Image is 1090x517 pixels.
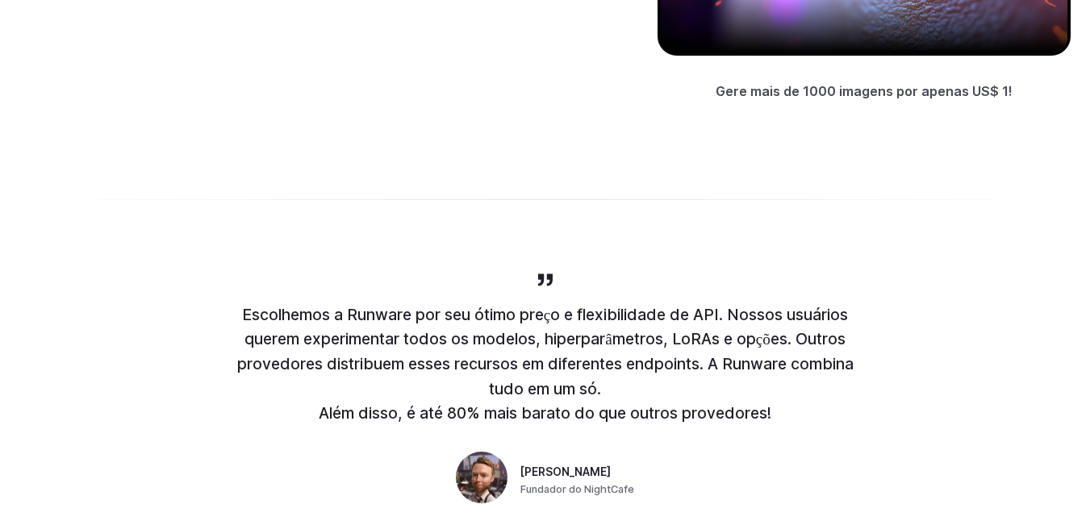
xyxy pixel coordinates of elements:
font: Escolhemos a Runware por seu ótimo preço e flexibilidade de API. Nossos usuários querem experimen... [237,305,854,398]
font: Gere mais de 1000 imagens por apenas US$ 1! [716,83,1013,99]
font: Fundador do NightCafe [520,483,634,495]
img: Pessoa [456,452,507,503]
font: Além disso, é até 80% mais barato do que outros provedores! [319,403,771,423]
font: [PERSON_NAME] [520,465,611,478]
